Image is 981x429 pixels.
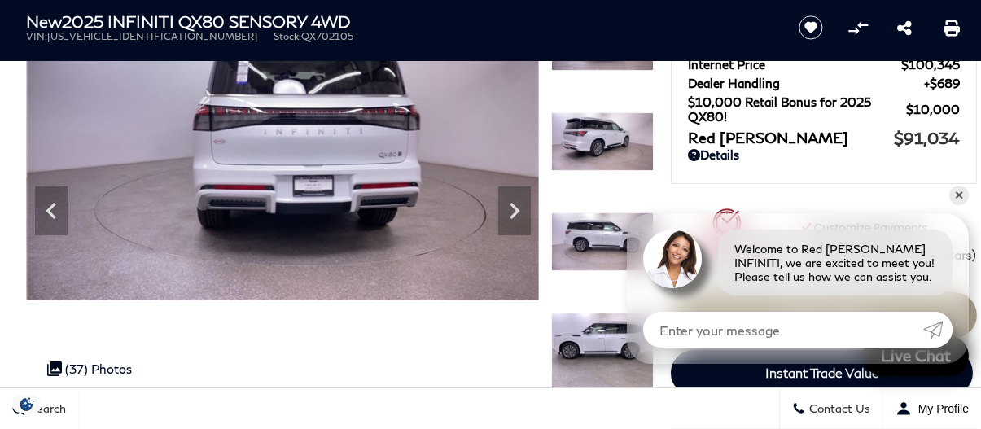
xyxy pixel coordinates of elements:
[48,30,258,42] span: [US_VEHICLE_IDENTIFICATION_NUMBER]
[923,312,953,348] a: Submit
[688,76,924,90] span: Dealer Handling
[643,230,702,288] img: Agent profile photo
[551,313,654,390] img: New 2025 RADIANT WHITE INFINITI SENSORY 4WD image 10
[944,18,960,37] a: Print this New 2025 INFINITI QX80 SENSORY 4WD
[551,112,654,171] img: New 2025 RADIANT WHITE INFINITI SENSORY 4WD image 8
[302,30,354,42] span: QX702105
[551,212,654,271] img: New 2025 RADIANT WHITE INFINITI SENSORY 4WD image 9
[718,230,953,295] div: Welcome to Red [PERSON_NAME] INFINITI, we are excited to meet you! Please tell us how we can assi...
[688,57,960,72] a: Internet Price $100,345
[897,18,912,37] a: Share this New 2025 INFINITI QX80 SENSORY 4WD
[912,402,969,415] span: My Profile
[274,30,302,42] span: Stock:
[688,147,960,162] a: Details
[27,12,772,30] h1: 2025 INFINITI QX80 SENSORY 4WD
[671,350,973,396] a: Instant Trade Value
[688,57,901,72] span: Internet Price
[8,396,46,413] img: Opt-Out Icon
[688,94,960,124] a: $10,000 Retail Bonus for 2025 QX80! $10,000
[643,312,923,348] input: Enter your message
[688,128,960,147] a: Red [PERSON_NAME] $91,034
[901,57,960,72] span: $100,345
[27,30,48,42] span: VIN:
[883,388,981,429] button: Open user profile menu
[39,353,141,384] div: (37) Photos
[793,15,829,41] button: Save vehicle
[498,186,531,235] div: Next
[27,12,539,300] img: New 2025 RADIANT WHITE INFINITI SENSORY 4WD image 7
[35,186,68,235] div: Previous
[688,76,960,90] a: Dealer Handling $689
[765,365,879,380] span: Instant Trade Value
[894,128,960,147] span: $91,034
[924,76,960,90] span: $689
[846,15,870,40] button: Compare Vehicle
[688,94,906,124] span: $10,000 Retail Bonus for 2025 QX80!
[27,11,63,31] strong: New
[25,402,66,416] span: Search
[8,396,46,413] section: Click to Open Cookie Consent Modal
[805,402,870,416] span: Contact Us
[688,129,894,147] span: Red [PERSON_NAME]
[906,102,960,116] span: $10,000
